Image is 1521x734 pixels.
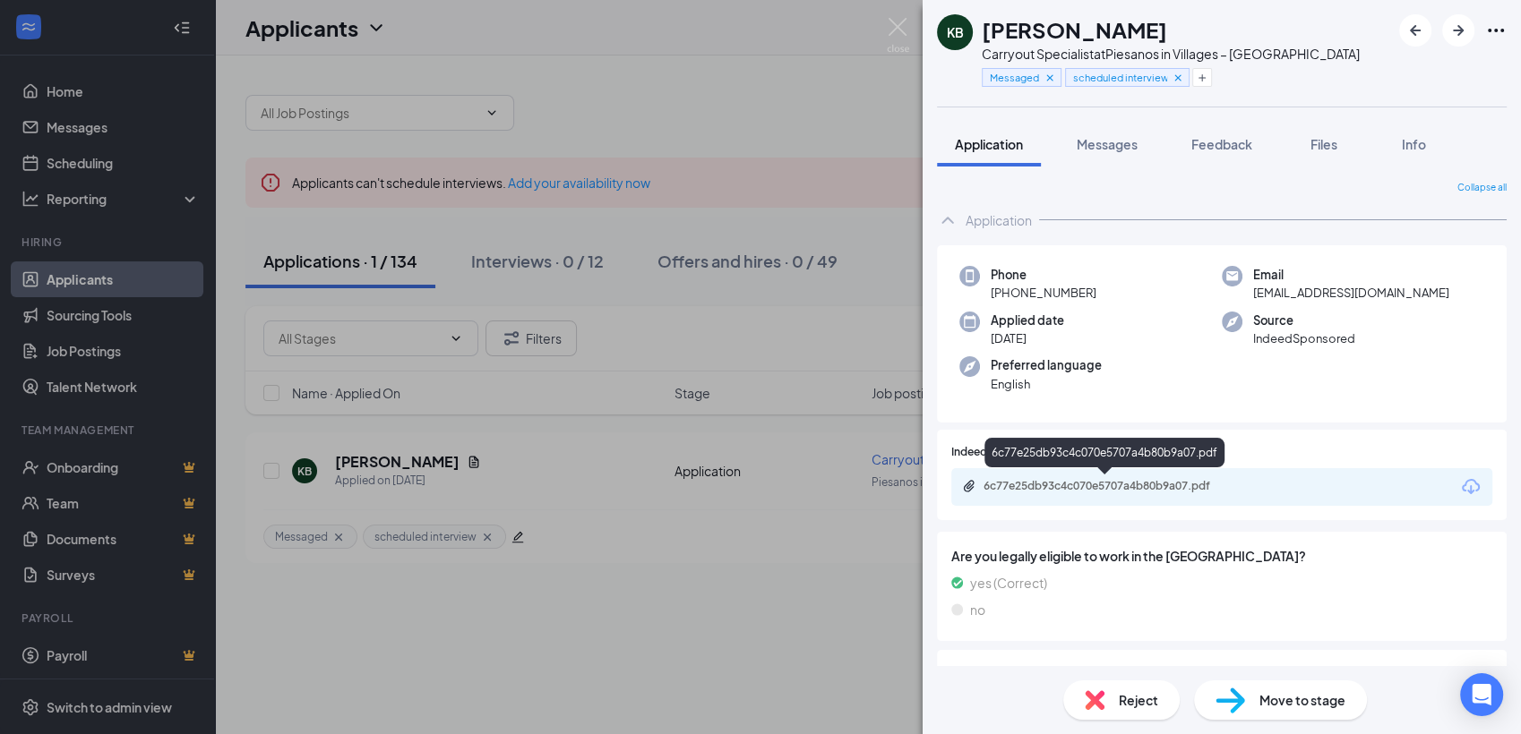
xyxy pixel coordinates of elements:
[1310,136,1337,152] span: Files
[1073,70,1167,85] span: scheduled interview
[1191,136,1252,152] span: Feedback
[1399,14,1431,47] button: ArrowLeftNew
[951,444,1030,461] span: Indeed Resume
[1119,690,1158,710] span: Reject
[1253,329,1355,347] span: IndeedSponsored
[1485,20,1507,41] svg: Ellipses
[1172,72,1184,84] svg: Cross
[962,479,1252,496] a: Paperclip6c77e25db93c4c070e5707a4b80b9a07.pdf
[955,136,1023,152] span: Application
[1259,690,1345,710] span: Move to stage
[951,546,1492,566] span: Are you legally eligible to work in the [GEOGRAPHIC_DATA]?
[991,329,1064,347] span: [DATE]
[1077,136,1138,152] span: Messages
[991,356,1102,374] span: Preferred language
[1044,72,1056,84] svg: Cross
[1405,20,1426,41] svg: ArrowLeftNew
[970,573,1047,593] span: yes (Correct)
[1253,312,1355,329] span: Source
[1402,136,1426,152] span: Info
[1253,266,1449,284] span: Email
[991,312,1064,329] span: Applied date
[991,284,1096,302] span: [PHONE_NUMBER]
[1197,73,1207,83] svg: Plus
[1448,20,1469,41] svg: ArrowRight
[1457,181,1507,195] span: Collapse all
[984,438,1225,467] div: 6c77e25db93c4c070e5707a4b80b9a07.pdf
[1192,68,1212,87] button: Plus
[1460,476,1482,498] svg: Download
[982,45,1360,63] div: Carryout Specialist at Piesanos in Villages – [GEOGRAPHIC_DATA]
[1253,284,1449,302] span: [EMAIL_ADDRESS][DOMAIN_NAME]
[962,479,976,493] svg: Paperclip
[970,600,985,619] span: no
[951,664,1492,684] span: Are you at least [DEMOGRAPHIC_DATA]?
[937,209,958,231] svg: ChevronUp
[990,70,1039,85] span: Messaged
[947,23,964,41] div: KB
[982,14,1167,45] h1: [PERSON_NAME]
[984,479,1234,493] div: 6c77e25db93c4c070e5707a4b80b9a07.pdf
[991,375,1102,393] span: English
[991,266,1096,284] span: Phone
[1460,673,1503,716] div: Open Intercom Messenger
[966,211,1032,229] div: Application
[1442,14,1474,47] button: ArrowRight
